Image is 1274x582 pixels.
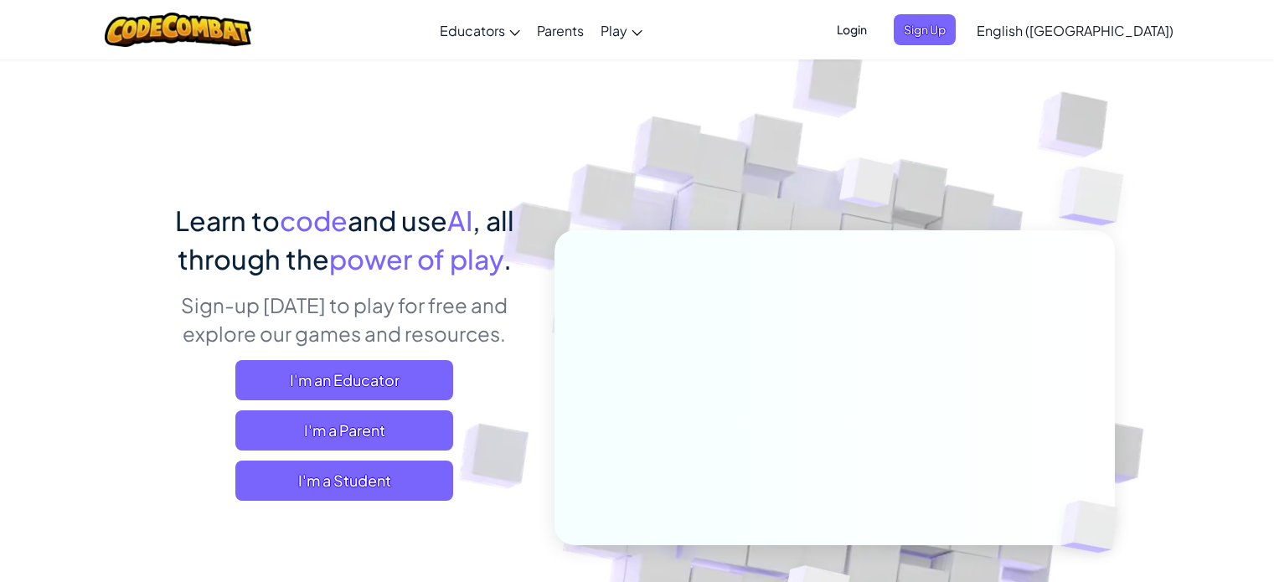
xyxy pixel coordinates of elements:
[329,242,503,276] span: power of play
[894,14,956,45] button: Sign Up
[968,8,1182,53] a: English ([GEOGRAPHIC_DATA])
[1025,126,1170,267] img: Overlap cubes
[601,22,627,39] span: Play
[447,203,472,237] span: AI
[160,291,529,348] p: Sign-up [DATE] to play for free and explore our games and resources.
[105,13,251,47] img: CodeCombat logo
[280,203,348,237] span: code
[431,8,529,53] a: Educators
[235,461,453,501] button: I'm a Student
[175,203,280,237] span: Learn to
[440,22,505,39] span: Educators
[235,360,453,400] a: I'm an Educator
[235,410,453,451] a: I'm a Parent
[529,8,592,53] a: Parents
[807,125,928,250] img: Overlap cubes
[827,14,877,45] button: Login
[348,203,447,237] span: and use
[977,22,1173,39] span: English ([GEOGRAPHIC_DATA])
[503,242,512,276] span: .
[592,8,651,53] a: Play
